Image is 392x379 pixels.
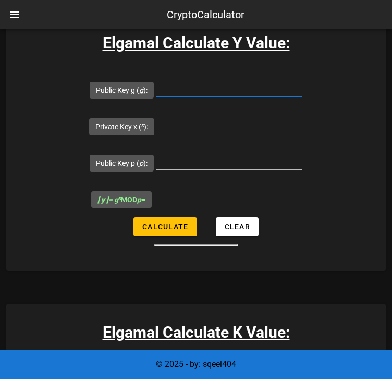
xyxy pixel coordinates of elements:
i: p [137,195,141,204]
span: Clear [224,223,250,231]
sup: x [141,121,144,128]
b: [ y ] [97,195,108,204]
i: = g [97,195,121,204]
label: Public Key g ( ): [96,85,148,95]
button: Calculate [133,217,197,236]
span: Calculate [142,223,188,231]
i: p [139,159,143,167]
sup: x [118,194,121,201]
label: Public Key p ( ): [96,158,148,168]
span: © 2025 - by: sqeel404 [156,359,236,369]
button: nav-menu-toggle [2,2,27,27]
div: CryptoCalculator [167,7,244,22]
h3: Elgamal Calculate Y Value: [6,31,386,55]
button: Clear [216,217,259,236]
span: MOD = [97,195,145,204]
label: Private Key x ( ): [95,121,148,132]
h3: Elgamal Calculate K Value: [6,321,386,344]
i: g [139,86,143,94]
